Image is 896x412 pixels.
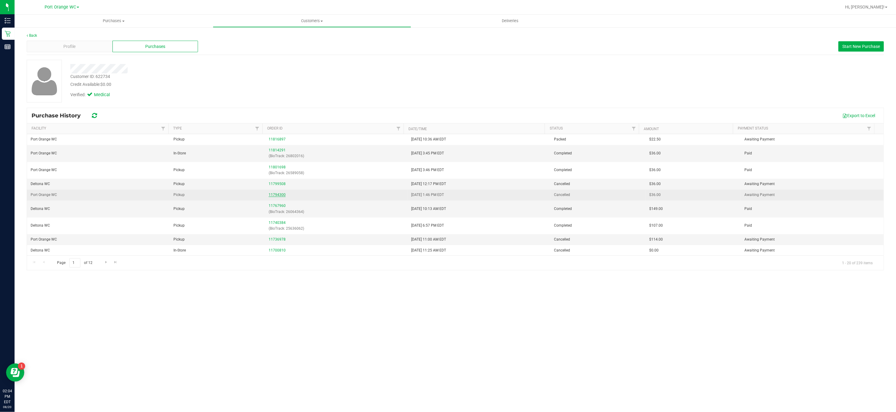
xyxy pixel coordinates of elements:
[738,126,768,130] a: Payment Status
[5,18,11,24] inline-svg: Inventory
[744,237,775,242] span: Awaiting Payment
[744,206,752,212] span: Paid
[173,248,186,253] span: In-Store
[842,44,880,49] span: Start New Purchase
[649,167,661,173] span: $36.00
[408,127,427,131] a: Date/Time
[29,66,60,97] img: user-icon.png
[69,258,80,268] input: 1
[145,43,165,50] span: Purchases
[744,181,775,187] span: Awaiting Payment
[173,237,185,242] span: Pickup
[269,221,286,225] a: 11740384
[173,192,185,198] span: Pickup
[411,192,444,198] span: [DATE] 1:46 PM EDT
[269,248,286,252] a: 11700810
[649,181,661,187] span: $36.00
[554,181,570,187] span: Cancelled
[70,73,110,80] div: Customer ID: 622734
[411,248,446,253] span: [DATE] 11:25 AM EDT
[411,223,444,228] span: [DATE] 6:57 PM EDT
[213,15,411,27] a: Customers
[269,170,404,176] p: (BioTrack: 26589058)
[554,206,572,212] span: Completed
[864,123,874,134] a: Filter
[6,363,24,382] iframe: Resource center
[411,15,609,27] a: Deliveries
[31,192,57,198] span: Port Orange WC
[31,150,57,156] span: Port Orange WC
[744,248,775,253] span: Awaiting Payment
[18,363,25,370] iframe: Resource center unread badge
[173,150,186,156] span: In-Store
[52,258,98,268] span: Page of 12
[173,167,185,173] span: Pickup
[269,182,286,186] a: 11799508
[5,31,11,37] inline-svg: Retail
[267,126,283,130] a: Order ID
[3,405,12,409] p: 08/20
[744,223,752,228] span: Paid
[494,18,527,24] span: Deliveries
[100,82,111,87] span: $0.00
[649,206,663,212] span: $149.00
[838,41,884,52] button: Start New Purchase
[744,192,775,198] span: Awaiting Payment
[838,110,879,121] button: Export to Excel
[94,92,118,98] span: Medical
[31,167,57,173] span: Port Orange WC
[394,123,404,134] a: Filter
[629,123,639,134] a: Filter
[15,15,213,27] a: Purchases
[173,137,185,142] span: Pickup
[31,223,50,228] span: Deltona WC
[63,43,76,50] span: Profile
[269,148,286,152] a: 11814291
[411,150,444,156] span: [DATE] 3:45 PM EDT
[70,81,495,88] div: Credit Available:
[70,92,118,98] div: Verified:
[554,137,566,142] span: Packed
[649,137,661,142] span: $22.50
[744,137,775,142] span: Awaiting Payment
[269,209,404,215] p: (BioTrack: 26064364)
[554,237,570,242] span: Cancelled
[554,192,570,198] span: Cancelled
[173,223,185,228] span: Pickup
[31,181,50,187] span: Deltona WC
[649,237,663,242] span: $114.00
[27,33,37,38] a: Back
[554,223,572,228] span: Completed
[269,204,286,208] a: 11767960
[411,237,446,242] span: [DATE] 11:00 AM EDT
[3,388,12,405] p: 02:04 PM EDT
[31,206,50,212] span: Deltona WC
[269,137,286,141] a: 11816897
[554,150,572,156] span: Completed
[31,137,57,142] span: Port Orange WC
[45,5,76,10] span: Port Orange WC
[269,153,404,159] p: (BioTrack: 26802016)
[32,112,87,119] span: Purchase History
[213,18,411,24] span: Customers
[32,126,46,130] a: Facility
[31,248,50,253] span: Deltona WC
[5,44,11,50] inline-svg: Reports
[173,206,185,212] span: Pickup
[411,137,446,142] span: [DATE] 10:36 AM EDT
[173,181,185,187] span: Pickup
[252,123,262,134] a: Filter
[15,18,213,24] span: Purchases
[845,5,884,9] span: Hi, [PERSON_NAME]!
[269,193,286,197] a: 11794300
[269,226,404,231] p: (BioTrack: 25636062)
[411,167,444,173] span: [DATE] 3:46 PM EDT
[554,248,570,253] span: Cancelled
[158,123,168,134] a: Filter
[649,223,663,228] span: $107.00
[744,150,752,156] span: Paid
[837,258,878,267] span: 1 - 20 of 239 items
[649,248,659,253] span: $0.00
[644,127,659,131] a: Amount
